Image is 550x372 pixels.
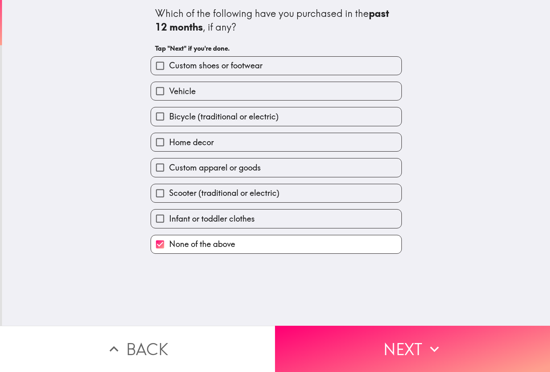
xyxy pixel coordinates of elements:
span: Custom shoes or footwear [169,60,263,71]
button: Home decor [151,133,401,151]
button: Custom apparel or goods [151,158,401,177]
span: Home decor [169,137,214,148]
span: Scooter (traditional or electric) [169,187,279,199]
span: Custom apparel or goods [169,162,261,173]
h6: Tap "Next" if you're done. [155,44,397,53]
div: Which of the following have you purchased in the , if any? [155,7,397,34]
span: Bicycle (traditional or electric) [169,111,279,122]
button: Bicycle (traditional or electric) [151,107,401,125]
button: Next [275,326,550,372]
span: None of the above [169,238,235,250]
span: Infant or toddler clothes [169,213,255,224]
span: Vehicle [169,86,196,97]
button: Vehicle [151,82,401,100]
button: Custom shoes or footwear [151,57,401,75]
button: None of the above [151,235,401,253]
button: Scooter (traditional or electric) [151,184,401,202]
button: Infant or toddler clothes [151,210,401,228]
b: past 12 months [155,7,391,33]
